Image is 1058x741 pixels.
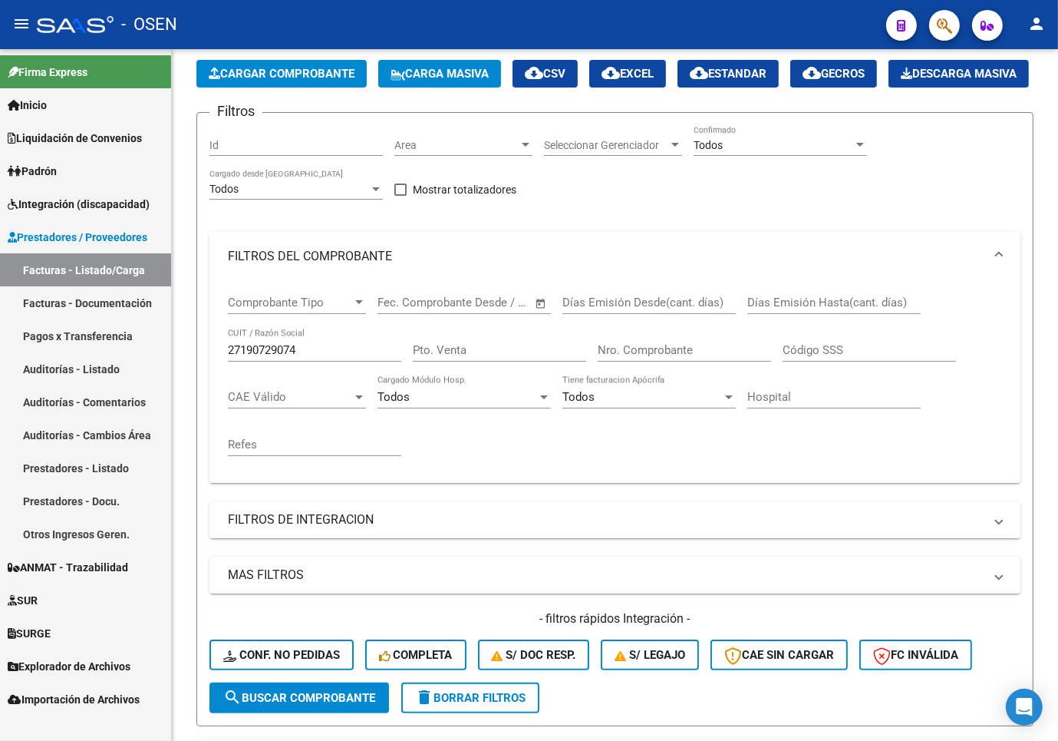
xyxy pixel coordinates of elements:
mat-icon: cloud_download [602,64,620,82]
button: FC Inválida [859,640,972,670]
span: Padrón [8,163,57,180]
button: Estandar [677,60,779,88]
span: S/ legajo [615,648,685,662]
span: Carga Masiva [391,67,489,81]
span: Todos [562,390,595,404]
span: Todos [694,139,723,151]
span: SURGE [8,625,51,642]
mat-icon: cloud_download [525,64,543,82]
button: Conf. no pedidas [209,640,354,670]
mat-icon: search [223,688,242,706]
button: Descarga Masiva [888,60,1029,88]
button: Buscar Comprobante [209,683,389,713]
span: Mostrar totalizadores [413,180,516,199]
input: Fecha fin [453,296,528,309]
span: S/ Doc Resp. [492,648,576,662]
mat-icon: cloud_download [690,64,708,82]
mat-panel-title: FILTROS DEL COMPROBANTE [228,248,984,265]
mat-icon: delete [415,688,433,706]
button: Gecros [790,60,877,88]
button: S/ Doc Resp. [478,640,590,670]
span: Todos [209,183,239,195]
span: Prestadores / Proveedores [8,229,147,246]
span: ANMAT - Trazabilidad [8,559,128,576]
span: FC Inválida [873,648,958,662]
span: SUR [8,592,38,609]
mat-expansion-panel-header: MAS FILTROS [209,557,1020,594]
button: CSV [513,60,578,88]
button: S/ legajo [601,640,699,670]
span: Todos [377,390,410,404]
span: EXCEL [602,67,654,81]
app-download-masive: Descarga masiva de comprobantes (adjuntos) [888,60,1029,88]
h3: Filtros [209,101,262,122]
span: Conf. no pedidas [223,648,340,662]
input: Fecha inicio [377,296,440,309]
div: Open Intercom Messenger [1006,689,1043,726]
button: Open calendar [532,295,550,313]
span: CAE SIN CARGAR [724,648,834,662]
mat-icon: menu [12,15,31,33]
span: Seleccionar Gerenciador [544,139,668,152]
button: Completa [365,640,466,670]
button: Borrar Filtros [401,683,539,713]
span: Descarga Masiva [901,67,1017,81]
span: Explorador de Archivos [8,658,130,675]
span: Liquidación de Convenios [8,130,142,147]
span: CSV [525,67,565,81]
span: Integración (discapacidad) [8,196,150,213]
mat-icon: person [1027,15,1046,33]
span: - OSEN [121,8,177,41]
h4: - filtros rápidos Integración - [209,610,1020,627]
span: Inicio [8,97,47,114]
span: Completa [379,648,453,662]
mat-expansion-panel-header: FILTROS DEL COMPROBANTE [209,232,1020,281]
mat-icon: cloud_download [803,64,821,82]
span: Firma Express [8,64,87,81]
span: Borrar Filtros [415,691,526,705]
span: Area [394,139,519,152]
mat-panel-title: MAS FILTROS [228,567,984,584]
button: CAE SIN CARGAR [710,640,848,670]
span: Importación de Archivos [8,691,140,708]
mat-expansion-panel-header: FILTROS DE INTEGRACION [209,501,1020,538]
span: Estandar [690,67,766,81]
mat-panel-title: FILTROS DE INTEGRACION [228,511,984,528]
span: Cargar Comprobante [209,67,354,81]
span: Gecros [803,67,865,81]
span: CAE Válido [228,390,352,404]
span: Buscar Comprobante [223,691,375,705]
button: EXCEL [589,60,666,88]
button: Cargar Comprobante [196,60,367,88]
button: Carga Masiva [378,60,501,88]
span: Comprobante Tipo [228,296,352,309]
div: FILTROS DEL COMPROBANTE [209,281,1020,483]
